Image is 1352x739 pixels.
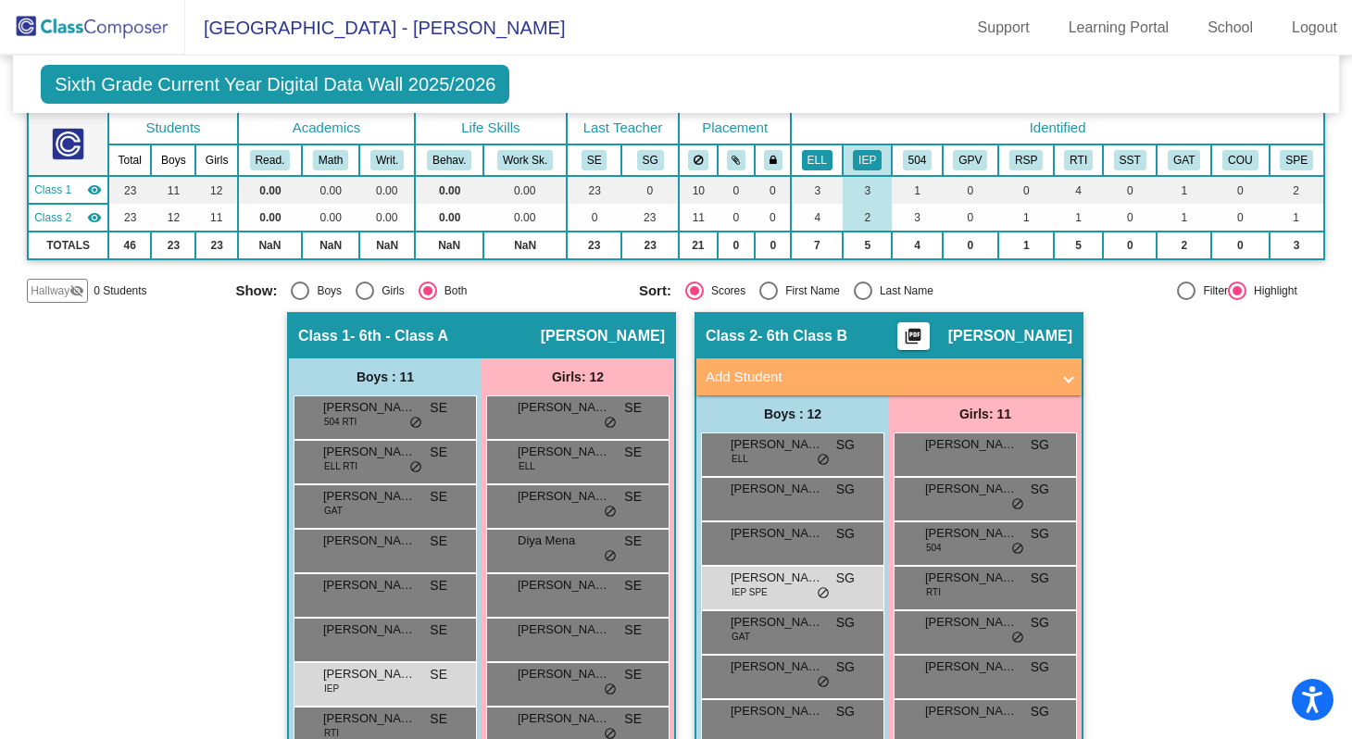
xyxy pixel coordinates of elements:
span: do_not_disturb_alt [1011,631,1024,645]
td: 23 [195,232,238,259]
button: SPE [1280,150,1313,170]
span: GAT [324,504,343,518]
th: Attended School Counseling [1211,144,1269,176]
span: SE [624,487,642,507]
span: [PERSON_NAME] [925,435,1018,454]
span: SE [430,532,447,551]
td: 0 [718,204,755,232]
td: 4 [791,204,843,232]
span: [PERSON_NAME] [518,665,610,683]
div: Boys : 12 [696,395,889,432]
td: 7 [791,232,843,259]
button: SST [1114,150,1146,170]
span: SE [624,398,642,418]
span: do_not_disturb_alt [409,416,422,431]
div: Last Name [872,282,933,299]
th: Placement [679,112,791,144]
td: 0.00 [483,176,566,204]
mat-radio-group: Select an option [639,282,1028,300]
td: 0.00 [238,176,302,204]
td: 12 [151,204,195,232]
td: 0 [755,176,791,204]
th: Samantha Grimaldo [621,144,679,176]
td: 0 [943,204,999,232]
td: 0 [1211,232,1269,259]
td: 3 [1270,232,1324,259]
button: 504 [903,150,933,170]
span: ELL [519,459,535,473]
th: RSP [998,144,1054,176]
span: SE [624,709,642,729]
td: 23 [108,204,151,232]
th: Keep with students [718,144,755,176]
span: [GEOGRAPHIC_DATA] - [PERSON_NAME] [185,13,565,43]
th: Attended RTI during current school year [1054,144,1103,176]
span: [PERSON_NAME] [731,702,823,720]
td: NaN [302,232,359,259]
span: [PERSON_NAME] [323,443,416,461]
th: Last Teacher [567,112,679,144]
th: Stacy Edwards [567,144,622,176]
button: Behav. [427,150,471,170]
span: RTI [926,585,941,599]
div: Filter [1196,282,1228,299]
span: Show: [235,282,277,299]
mat-expansion-panel-header: Add Student [696,358,1082,395]
button: RTI [1064,150,1093,170]
button: IEP [853,150,882,170]
span: - 6th Class B [757,327,847,345]
span: do_not_disturb_alt [604,683,617,697]
span: [PERSON_NAME] [518,620,610,639]
span: [PERSON_NAME] [925,658,1018,676]
span: SG [836,435,855,455]
td: 4 [1054,176,1103,204]
mat-icon: visibility [87,182,102,197]
td: 0.00 [302,204,359,232]
td: 1 [998,232,1054,259]
td: 11 [679,204,718,232]
span: [PERSON_NAME] [541,327,665,345]
div: Girls: 12 [482,358,674,395]
td: 3 [892,204,942,232]
td: 1 [892,176,942,204]
div: Girls [374,282,405,299]
span: SG [1031,613,1049,633]
span: SG [1031,569,1049,588]
td: 0.00 [359,204,415,232]
th: Life Skills [415,112,567,144]
a: Support [963,13,1045,43]
td: 0.00 [359,176,415,204]
td: 1 [1270,204,1324,232]
span: [PERSON_NAME] [323,709,416,728]
span: Sixth Grade Current Year Digital Data Wall 2025/2026 [41,65,509,104]
td: 0 [718,232,755,259]
td: TOTALS [28,232,108,259]
th: Girls [195,144,238,176]
span: SG [836,524,855,544]
mat-panel-title: Add Student [706,367,1050,388]
div: Boys : 11 [289,358,482,395]
th: Students [108,112,238,144]
td: 0 [1103,176,1157,204]
td: NaN [238,232,302,259]
td: 3 [791,176,843,204]
mat-radio-group: Select an option [235,282,624,300]
span: [PERSON_NAME] [948,327,1072,345]
td: Stacy Edwards - 6th - Class A [28,176,108,204]
span: do_not_disturb_alt [409,460,422,475]
span: [PERSON_NAME] [518,709,610,728]
span: Hallway [31,282,69,299]
div: Highlight [1246,282,1297,299]
span: [PERSON_NAME] [731,524,823,543]
button: Work Sk. [497,150,553,170]
button: Print Students Details [897,322,930,350]
span: do_not_disturb_alt [1011,542,1024,557]
th: Good Parent Volunteer [943,144,999,176]
span: [PERSON_NAME] [518,398,610,417]
span: do_not_disturb_alt [604,549,617,564]
span: SE [430,398,447,418]
th: SST [1103,144,1157,176]
span: SE [624,532,642,551]
td: 0 [567,204,622,232]
span: 0 Students [94,282,146,299]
